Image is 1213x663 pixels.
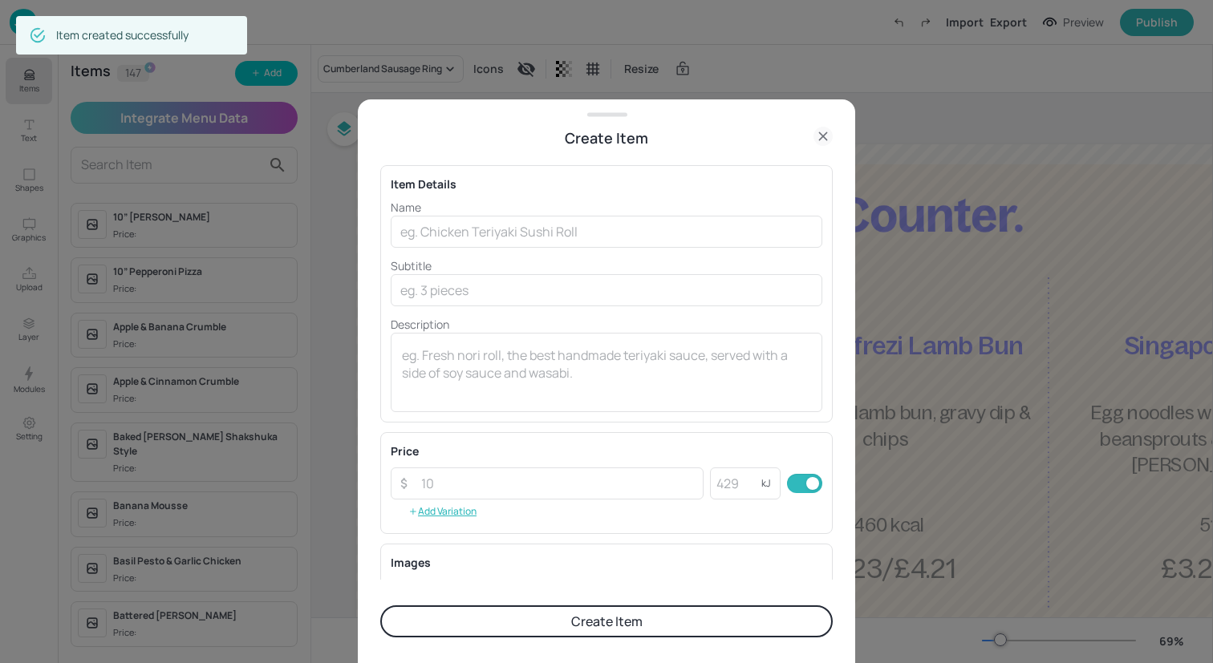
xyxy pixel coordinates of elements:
div: Create Item [380,127,833,149]
div: Item created successfully [56,21,189,50]
p: kJ [761,478,771,489]
div: Item Details [391,176,822,192]
input: eg. Chicken Teriyaki Sushi Roll [391,216,822,248]
p: Subtitle [391,257,822,274]
input: 429 [710,467,761,499]
p: Name [391,199,822,216]
p: Description [391,316,822,333]
input: eg. 3 pieces [391,274,822,306]
input: 10 [412,467,704,499]
p: Images [391,554,822,571]
button: Create Item [380,605,833,637]
p: Price [391,443,419,459]
button: Add Variation [391,499,494,524]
